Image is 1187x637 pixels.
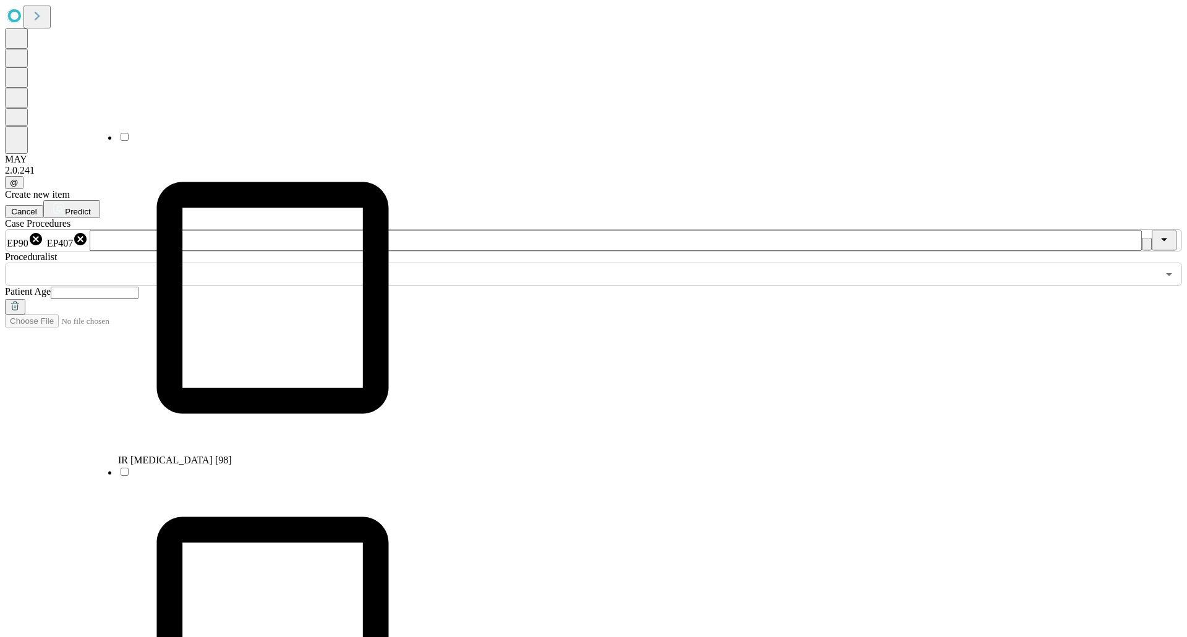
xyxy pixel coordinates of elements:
[5,165,1182,176] div: 2.0.241
[10,178,19,187] span: @
[5,176,23,189] button: @
[5,189,70,200] span: Create new item
[47,238,74,248] span: EP407
[7,238,28,248] span: EP90
[118,455,232,465] span: IR [MEDICAL_DATA] [98]
[1142,238,1152,251] button: Clear
[5,218,70,229] span: Scheduled Procedure
[1160,266,1178,283] button: Open
[65,207,90,216] span: Predict
[5,251,57,262] span: Proceduralist
[5,286,51,297] span: Patient Age
[11,207,37,216] span: Cancel
[5,154,1182,165] div: MAY
[7,232,43,249] div: EP90
[43,200,100,218] button: Predict
[47,232,88,249] div: EP407
[5,205,43,218] button: Cancel
[1152,230,1176,251] button: Close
